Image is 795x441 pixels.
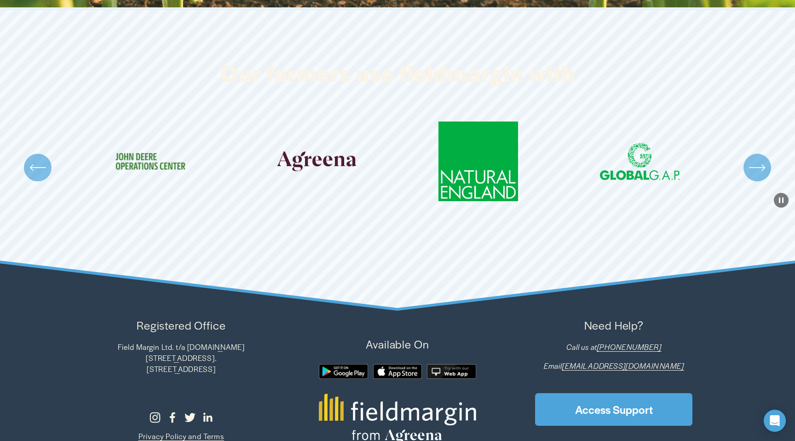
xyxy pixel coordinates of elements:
strong: Our farmers use fieldmargin with [220,57,575,88]
a: LinkedIn [202,412,213,423]
button: Previous [24,154,52,181]
a: Facebook [167,412,178,423]
a: Instagram [150,412,161,423]
p: Registered Office [75,317,287,334]
div: Open Intercom Messenger [764,410,786,432]
button: Pause Background [774,193,789,208]
p: Available On [292,336,503,353]
p: Field Margin Ltd. t/a [DOMAIN_NAME] [STREET_ADDRESS]. [STREET_ADDRESS] [75,342,287,374]
a: [EMAIL_ADDRESS][DOMAIN_NAME] [562,360,684,371]
em: Email [544,360,562,371]
a: Twitter [184,412,196,423]
a: Access Support [535,393,692,426]
button: Next [743,154,771,181]
p: Need Help? [508,317,720,334]
a: [PHONE_NUMBER] [597,342,662,353]
em: Call us at [566,342,597,352]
